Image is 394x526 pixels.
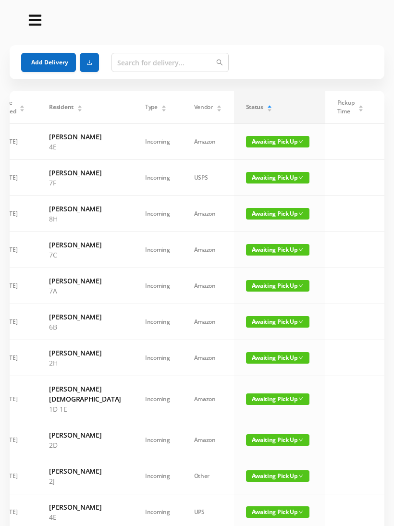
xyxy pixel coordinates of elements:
div: Sort [267,104,272,110]
td: Incoming [133,340,182,376]
span: Awaiting Pick Up [246,316,309,328]
h6: [PERSON_NAME] [49,276,121,286]
td: Incoming [133,458,182,494]
i: icon: down [298,396,303,401]
i: icon: caret-down [267,108,272,110]
h6: [PERSON_NAME] [49,502,121,512]
p: 2D [49,440,121,450]
span: Awaiting Pick Up [246,208,309,220]
p: 2J [49,476,121,486]
h6: [PERSON_NAME] [49,348,121,358]
h6: [PERSON_NAME] [49,168,121,178]
h6: [PERSON_NAME] [49,240,121,250]
td: Amazon [182,422,234,458]
i: icon: caret-up [358,104,363,107]
td: Incoming [133,160,182,196]
span: Type [145,103,158,111]
span: Resident [49,103,74,111]
td: Incoming [133,232,182,268]
td: Amazon [182,124,234,160]
i: icon: down [298,139,303,144]
td: Incoming [133,422,182,458]
p: 7C [49,250,121,260]
div: Sort [216,104,222,110]
td: Amazon [182,304,234,340]
i: icon: caret-down [77,108,82,110]
i: icon: down [298,355,303,360]
button: icon: download [80,53,99,72]
i: icon: caret-down [20,108,25,110]
span: Awaiting Pick Up [246,172,309,183]
i: icon: caret-up [267,104,272,107]
td: Amazon [182,340,234,376]
td: Incoming [133,376,182,422]
td: Amazon [182,376,234,422]
i: icon: down [298,247,303,252]
div: Sort [358,104,364,110]
i: icon: caret-down [161,108,166,110]
td: Amazon [182,196,234,232]
button: Add Delivery [21,53,76,72]
i: icon: caret-up [77,104,82,107]
i: icon: caret-up [161,104,166,107]
div: Sort [19,104,25,110]
span: Pickup Time [337,98,355,116]
h6: [PERSON_NAME] [49,430,121,440]
p: 4E [49,512,121,522]
h6: [PERSON_NAME] [49,204,121,214]
h6: [PERSON_NAME] [49,312,121,322]
span: Awaiting Pick Up [246,470,309,482]
i: icon: down [298,438,303,442]
div: Sort [161,104,167,110]
td: Amazon [182,232,234,268]
span: Awaiting Pick Up [246,244,309,256]
h6: [PERSON_NAME] [49,466,121,476]
input: Search for delivery... [111,53,229,72]
td: Amazon [182,268,234,304]
i: icon: down [298,319,303,324]
span: Vendor [194,103,213,111]
p: 4E [49,142,121,152]
h6: [PERSON_NAME][DEMOGRAPHIC_DATA] [49,384,121,404]
span: Awaiting Pick Up [246,393,309,405]
td: Incoming [133,124,182,160]
td: Other [182,458,234,494]
i: icon: down [298,283,303,288]
td: Incoming [133,268,182,304]
i: icon: search [216,59,223,66]
span: Awaiting Pick Up [246,352,309,364]
span: Awaiting Pick Up [246,506,309,518]
div: Sort [77,104,83,110]
i: icon: down [298,175,303,180]
p: 7F [49,178,121,188]
p: 2H [49,358,121,368]
i: icon: caret-down [216,108,222,110]
i: icon: down [298,211,303,216]
i: icon: caret-up [20,104,25,107]
i: icon: down [298,474,303,478]
span: Awaiting Pick Up [246,136,309,147]
td: Incoming [133,196,182,232]
p: 6B [49,322,121,332]
h6: [PERSON_NAME] [49,132,121,142]
p: 7A [49,286,121,296]
span: Status [246,103,263,111]
span: Awaiting Pick Up [246,434,309,446]
span: Awaiting Pick Up [246,280,309,292]
i: icon: caret-down [358,108,363,110]
td: Incoming [133,304,182,340]
p: 8H [49,214,121,224]
i: icon: caret-up [216,104,222,107]
p: 1D-1E [49,404,121,414]
i: icon: down [298,510,303,514]
td: USPS [182,160,234,196]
